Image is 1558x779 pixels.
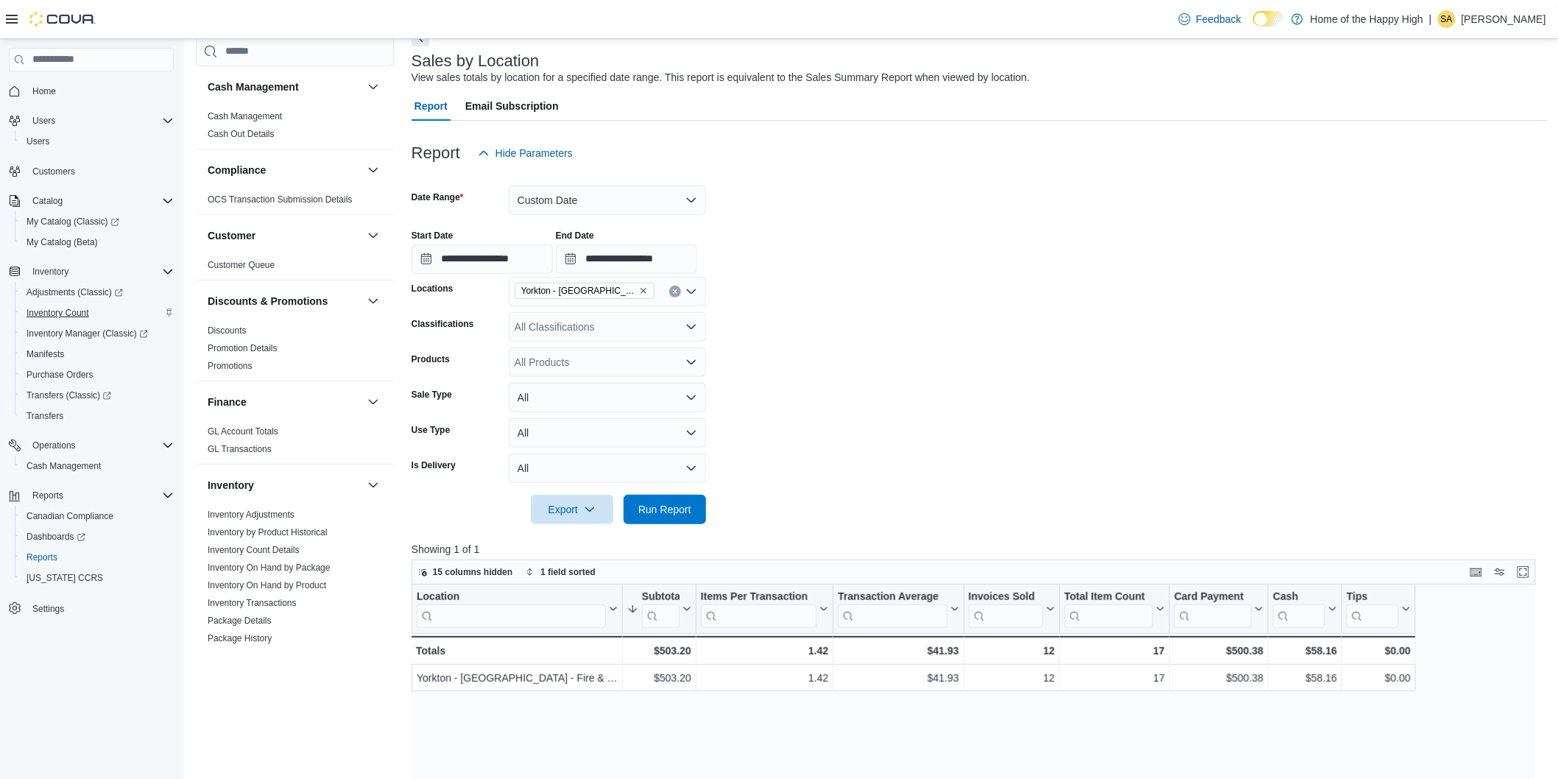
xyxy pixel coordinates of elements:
a: Inventory On Hand by Package [208,563,331,573]
span: Yorkton - [GEOGRAPHIC_DATA] - Fire & Flower [521,283,636,298]
span: Inventory Transactions [208,597,297,609]
div: Cash [1273,590,1325,604]
p: Home of the Happy High [1311,10,1423,28]
label: Locations [412,283,454,295]
button: Transaction Average [838,590,959,627]
span: Inventory Manager (Classic) [21,325,174,342]
a: Feedback [1173,4,1247,34]
span: 15 columns hidden [433,566,513,578]
button: Catalog [3,191,180,211]
span: Reports [27,551,57,563]
span: [US_STATE] CCRS [27,572,103,584]
h3: Compliance [208,163,266,177]
label: End Date [556,230,594,242]
a: Inventory by Product Historical [208,527,328,537]
label: Use Type [412,424,450,436]
button: Tips [1347,590,1411,627]
a: Package Details [208,616,272,626]
div: Customer [196,256,394,280]
div: Transaction Average [838,590,947,627]
button: Home [3,80,180,102]
span: My Catalog (Classic) [21,213,174,230]
button: Inventory [364,476,382,494]
span: Email Subscription [465,91,559,121]
span: Inventory Count [27,307,89,319]
button: Enter fullscreen [1515,563,1532,581]
button: Transfers [15,406,180,426]
div: 17 [1065,642,1165,660]
span: Inventory On Hand by Package [208,562,331,574]
div: Finance [196,423,394,464]
div: Tips [1347,590,1399,627]
input: Dark Mode [1253,11,1284,27]
div: Yorkton - [GEOGRAPHIC_DATA] - Fire & Flower [417,669,618,687]
button: Inventory Count [15,303,180,323]
span: Manifests [27,348,64,360]
span: Package History [208,632,272,644]
div: Total Item Count [1065,590,1153,604]
a: Purchase Orders [21,366,99,384]
h3: Finance [208,395,247,409]
div: $503.20 [627,669,691,687]
a: GL Account Totals [208,426,278,437]
img: Cova [29,12,96,27]
span: Adjustments (Classic) [27,286,123,298]
a: Cash Management [208,111,282,121]
span: Feedback [1196,12,1241,27]
span: Product Expirations [208,650,284,662]
span: Dashboards [27,531,85,543]
a: Cash Management [21,457,107,475]
button: Remove Yorkton - York Station - Fire & Flower from selection in this group [639,286,648,295]
a: Inventory Manager (Classic) [15,323,180,344]
h3: Sales by Location [412,52,540,70]
button: Open list of options [685,321,697,333]
span: Operations [32,440,76,451]
button: All [509,418,706,448]
span: Cash Management [21,457,174,475]
span: Package Details [208,615,272,627]
span: Catalog [27,192,174,210]
a: Users [21,133,55,150]
button: Customer [364,227,382,244]
a: Manifests [21,345,70,363]
a: Customers [27,163,81,180]
a: Cash Out Details [208,129,275,139]
span: SA [1441,10,1453,28]
div: Invoices Sold [968,590,1043,604]
span: Discounts [208,325,247,336]
button: 15 columns hidden [412,563,519,581]
span: 1 field sorted [540,566,596,578]
button: Card Payment [1174,590,1263,627]
button: All [509,383,706,412]
span: My Catalog (Beta) [27,236,98,248]
div: Total Item Count [1065,590,1153,627]
a: Inventory Adjustments [208,510,295,520]
button: Export [531,495,613,524]
span: Users [27,112,174,130]
button: Cash Management [364,78,382,96]
span: Purchase Orders [21,366,174,384]
h3: Customer [208,228,255,243]
div: Shawn Alexander [1438,10,1456,28]
a: Adjustments (Classic) [15,282,180,303]
button: Reports [15,547,180,568]
span: Transfers [27,410,63,422]
p: | [1429,10,1432,28]
div: $0.00 [1347,669,1411,687]
span: Inventory Count [21,304,174,322]
button: Invoices Sold [968,590,1054,627]
span: Yorkton - York Station - Fire & Flower [515,283,655,299]
span: Inventory Adjustments [208,509,295,521]
nav: Complex example [9,74,174,658]
span: Inventory [32,266,68,278]
a: GL Transactions [208,444,272,454]
button: Subtotal [627,590,691,627]
a: Home [27,82,62,100]
span: My Catalog (Beta) [21,233,174,251]
span: Promotion Details [208,342,278,354]
a: Inventory On Hand by Product [208,580,326,591]
div: Cash [1273,590,1325,627]
span: Customers [27,162,174,180]
button: Inventory [3,261,180,282]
